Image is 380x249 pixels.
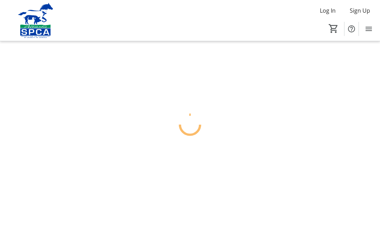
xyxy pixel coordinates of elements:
[320,6,336,15] span: Log In
[327,22,340,35] button: Cart
[362,22,376,36] button: Menu
[344,5,376,16] button: Sign Up
[350,6,370,15] span: Sign Up
[314,5,341,16] button: Log In
[4,3,67,38] img: Alberta SPCA's Logo
[344,22,359,36] button: Help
